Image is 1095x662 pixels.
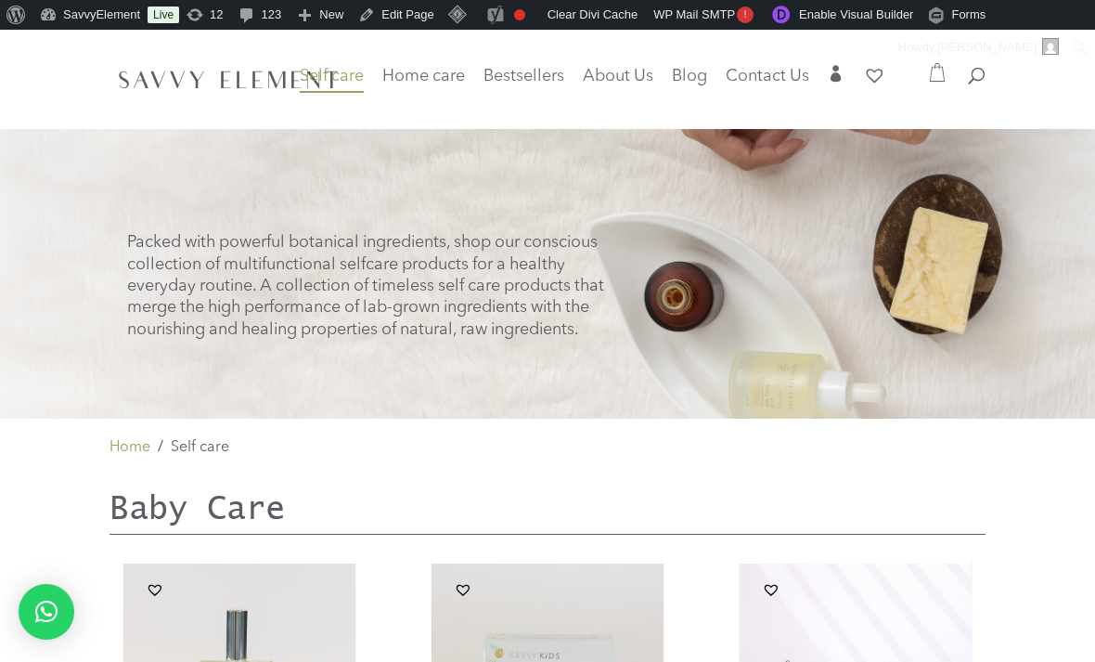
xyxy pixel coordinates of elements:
[726,68,809,84] span: Contact Us
[109,435,150,460] a: Home
[892,32,1066,62] a: Howdy,
[483,68,564,84] span: Bestsellers
[726,70,809,96] a: Contact Us
[148,6,179,23] a: Live
[483,70,564,96] a: Bestsellers
[109,489,985,535] h2: Baby Care
[300,70,364,107] a: Self care
[382,68,465,84] span: Home care
[514,9,525,20] div: Focus keyphrase not set
[583,70,653,96] a: About Us
[171,440,229,455] span: Self care
[583,68,653,84] span: About Us
[737,6,754,23] span: !
[382,70,465,107] a: Home care
[937,40,1037,54] span: [PERSON_NAME]
[158,435,163,460] span: /
[127,232,621,341] p: Packed with powerful botanical ingredients, shop our conscious collection of multifunctional self...
[300,68,364,84] span: Self care
[672,68,707,84] span: Blog
[113,64,343,94] img: SavvyElement
[672,70,707,96] a: Blog
[828,65,844,96] a: 
[828,65,844,82] span: 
